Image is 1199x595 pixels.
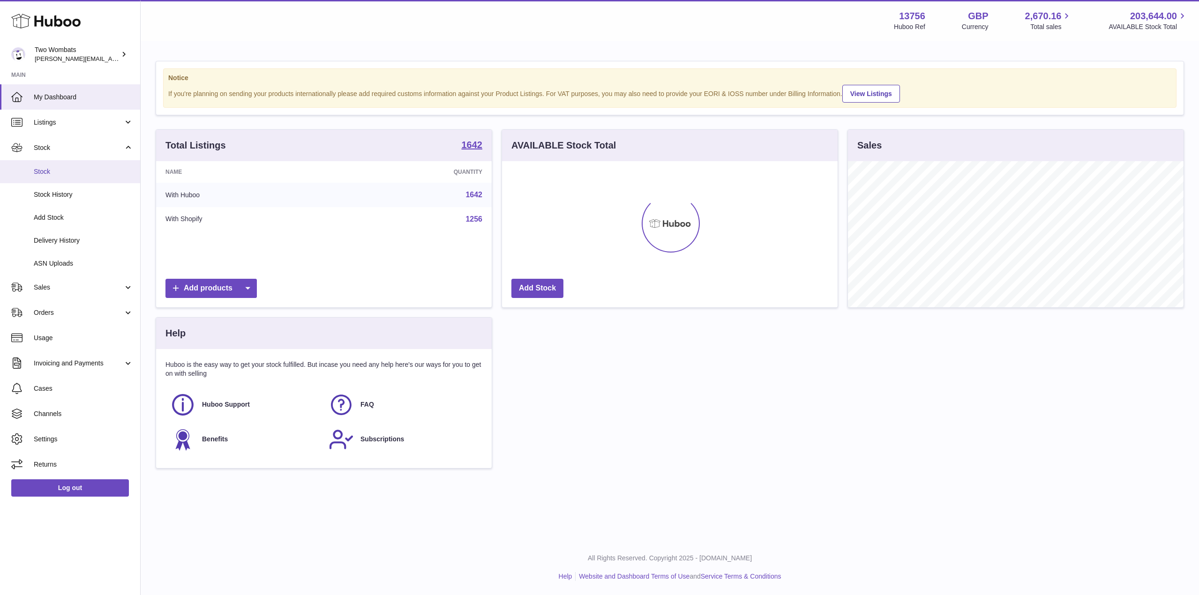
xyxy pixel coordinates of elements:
[579,573,689,580] a: Website and Dashboard Terms of Use
[34,334,133,342] span: Usage
[170,427,319,452] a: Benefits
[34,93,133,102] span: My Dashboard
[34,283,123,292] span: Sales
[34,190,133,199] span: Stock History
[511,139,616,152] h3: AVAILABLE Stock Total
[35,45,119,63] div: Two Wombats
[202,435,228,444] span: Benefits
[34,460,133,469] span: Returns
[1025,10,1072,31] a: 2,670.16 Total sales
[329,427,478,452] a: Subscriptions
[701,573,781,580] a: Service Terms & Conditions
[165,327,186,340] h3: Help
[511,279,563,298] a: Add Stock
[168,74,1171,82] strong: Notice
[170,392,319,417] a: Huboo Support
[968,10,988,22] strong: GBP
[156,183,337,207] td: With Huboo
[1109,10,1188,31] a: 203,644.00 AVAILABLE Stock Total
[899,10,925,22] strong: 13756
[329,392,478,417] a: FAQ
[34,359,123,368] span: Invoicing and Payments
[165,360,482,378] p: Huboo is the easy way to get your stock fulfilled. But incase you need any help here's our ways f...
[34,308,123,317] span: Orders
[1025,10,1062,22] span: 2,670.16
[34,259,133,268] span: ASN Uploads
[842,85,900,103] a: View Listings
[202,400,250,409] span: Huboo Support
[156,207,337,231] td: With Shopify
[462,140,483,149] strong: 1642
[168,83,1171,103] div: If you're planning on sending your products internationally please add required customs informati...
[1109,22,1188,31] span: AVAILABLE Stock Total
[360,435,404,444] span: Subscriptions
[35,55,238,62] span: [PERSON_NAME][EMAIL_ADDRESS][PERSON_NAME][DOMAIN_NAME]
[34,143,123,152] span: Stock
[34,409,133,418] span: Channels
[34,435,133,444] span: Settings
[337,161,492,183] th: Quantity
[34,167,133,176] span: Stock
[1030,22,1072,31] span: Total sales
[360,400,374,409] span: FAQ
[462,140,483,151] a: 1642
[34,384,133,393] span: Cases
[894,22,925,31] div: Huboo Ref
[165,279,257,298] a: Add products
[11,47,25,61] img: philip.carroll@twowombats.com
[1130,10,1177,22] span: 203,644.00
[34,236,133,245] span: Delivery History
[165,139,226,152] h3: Total Listings
[465,215,482,223] a: 1256
[559,573,572,580] a: Help
[962,22,989,31] div: Currency
[11,479,129,496] a: Log out
[156,161,337,183] th: Name
[148,554,1192,563] p: All Rights Reserved. Copyright 2025 - [DOMAIN_NAME]
[576,572,781,581] li: and
[34,213,133,222] span: Add Stock
[857,139,882,152] h3: Sales
[465,191,482,199] a: 1642
[34,118,123,127] span: Listings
